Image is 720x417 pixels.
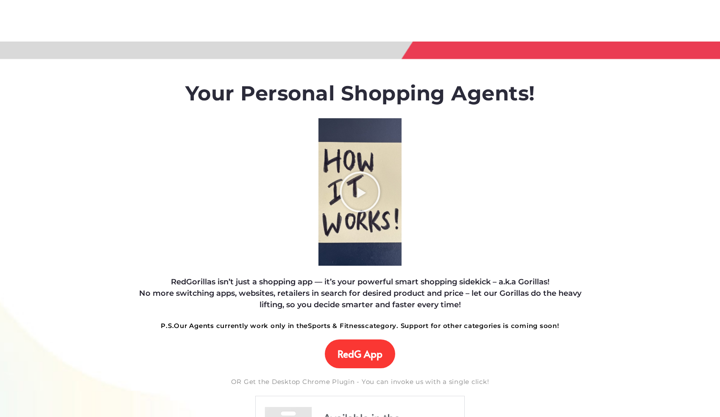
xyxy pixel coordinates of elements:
strong: Sports & Fitness [308,322,365,330]
a: RedG App [325,339,395,368]
strong: Our Agents currently work only in the category. Support for other categories is coming soon! [161,322,559,330]
span: RedG App [338,348,382,360]
strong: P.S. [161,322,174,330]
h4: RedGorillas isn’t just a shopping app — it’s your powerful smart shopping sidekick – a.k.a Gorill... [129,276,591,311]
div: Play Video about RedGorillas How it Works [339,171,381,213]
h5: OR Get the Desktop Chrome Plugin - You can invoke us with a single click! [129,377,591,387]
h1: Your Personal Shopping Agents! [129,81,591,106]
